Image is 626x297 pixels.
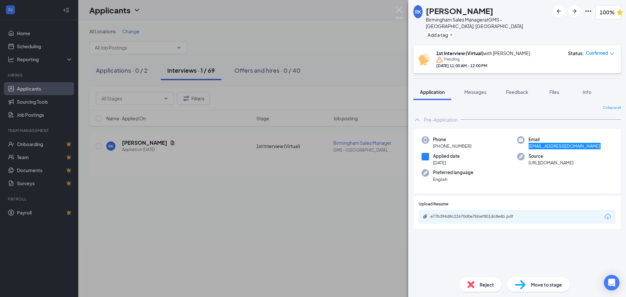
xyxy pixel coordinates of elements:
span: Messages [464,89,486,95]
div: with [PERSON_NAME] [436,50,530,56]
a: Paperclipe77b394d8c22670d0e7bbef801dc8e4b.pdf [423,214,528,220]
div: Open Intercom Messenger [604,275,619,290]
div: Pre-Application [424,116,458,123]
span: [PHONE_NUMBER] [433,143,471,149]
div: Birmingham Sales Manager at GMS - [GEOGRAPHIC_DATA], [GEOGRAPHIC_DATA] [426,16,549,29]
b: 1st Interview (Virtual) [436,50,484,56]
span: English [433,176,473,183]
span: Phone [433,136,471,143]
button: ArrowRight [569,5,580,17]
button: PlusAdd a tag [426,31,455,38]
span: Source [529,153,574,159]
span: Move to stage [531,281,562,288]
span: Pending [444,56,460,63]
span: Applied date [433,153,460,159]
span: Confirmed [586,50,608,56]
span: down [610,52,614,56]
span: Preferred language [433,169,473,176]
svg: Paperclip [423,214,428,219]
button: ArrowLeftNew [553,5,565,17]
span: Reject [480,281,494,288]
svg: Download [604,213,612,221]
span: 100% [600,8,615,16]
svg: Ellipses [584,7,592,15]
span: Email [529,136,600,143]
span: [EMAIL_ADDRESS][DOMAIN_NAME] [529,143,600,149]
svg: ArrowRight [571,7,578,15]
div: RK [415,8,421,15]
span: Feedback [506,89,528,95]
span: Info [583,89,591,95]
span: Collapse all [603,105,621,111]
span: [DATE] [433,159,460,166]
div: [DATE] 11:00 AM - 12:00 PM [436,63,530,68]
svg: ArrowLeftNew [555,7,563,15]
span: Files [549,89,559,95]
svg: ChevronUp [413,116,421,124]
svg: Warning [436,56,443,63]
h1: [PERSON_NAME] [426,5,493,16]
div: Status : [568,50,584,56]
span: [URL][DOMAIN_NAME] [529,159,574,166]
span: Upload Resume [419,201,448,207]
svg: Plus [449,33,453,37]
span: Application [420,89,445,95]
div: e77b394d8c22670d0e7bbef801dc8e4b.pdf [430,214,522,219]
